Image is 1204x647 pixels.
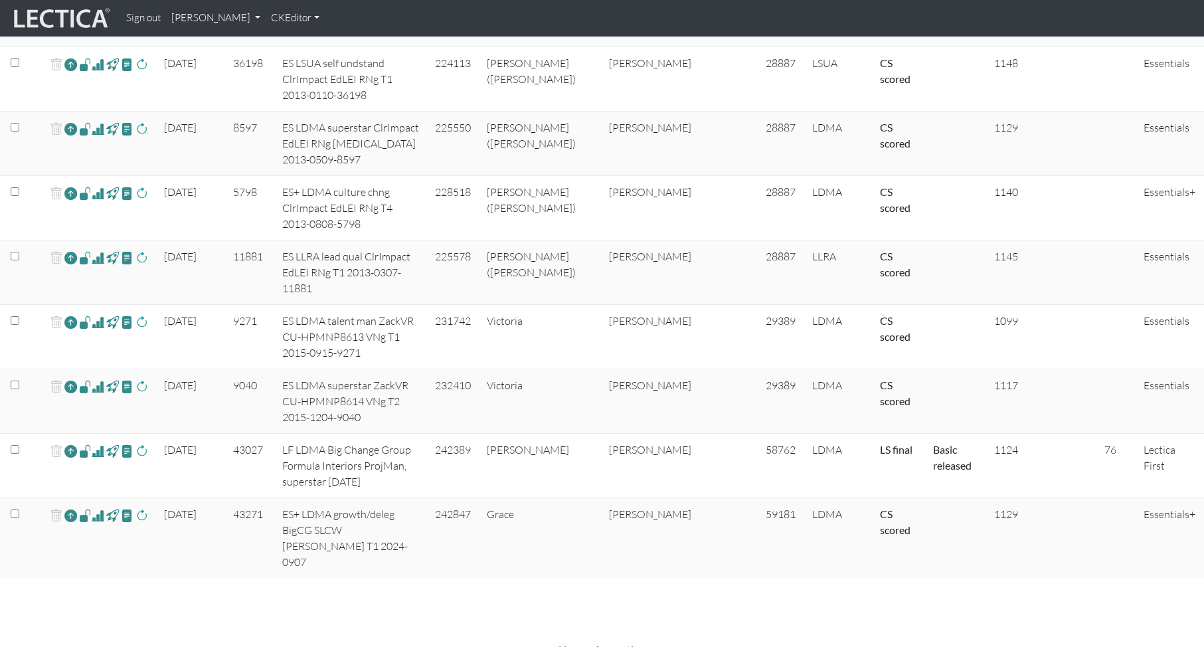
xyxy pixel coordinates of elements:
span: delete [50,55,62,74]
a: Reopen [64,120,77,139]
span: view [79,121,92,136]
a: Reopen [64,442,77,461]
span: rescore [135,250,148,266]
td: [DATE] [156,369,225,434]
span: view [106,121,119,136]
span: Analyst score [92,121,104,137]
td: [PERSON_NAME] ([PERSON_NAME]) [479,176,600,240]
td: LSUA [804,47,872,112]
span: view [121,379,133,394]
td: 225550 [427,112,479,176]
td: Essentials+ [1136,176,1204,240]
span: delete [50,184,62,203]
td: LDMA [804,305,872,369]
span: 76 [1104,443,1116,456]
td: 28887 [758,240,805,305]
span: view [106,250,119,265]
td: LDMA [804,112,872,176]
td: [PERSON_NAME] [601,498,699,579]
a: [PERSON_NAME] [166,5,266,31]
td: 29389 [758,369,805,434]
span: 1099 [994,314,1018,327]
span: rescore [135,185,148,201]
td: Essentials [1136,305,1204,369]
a: Completed = assessment has been completed; CS scored = assessment has been CLAS scored; LS scored... [880,121,910,149]
td: 225578 [427,240,479,305]
td: Victoria [479,305,600,369]
td: [PERSON_NAME] [479,434,600,498]
td: 242847 [427,498,479,579]
td: Lectica First [1136,434,1204,498]
span: view [79,56,92,72]
span: 1145 [994,250,1018,263]
a: Completed = assessment has been completed; CS scored = assessment has been CLAS scored; LS scored... [880,508,910,536]
td: 58762 [758,434,805,498]
span: view [106,443,119,458]
span: view [106,508,119,523]
td: Essentials [1136,112,1204,176]
span: view [106,185,119,201]
a: Completed = assessment has been completed; CS scored = assessment has been CLAS scored; LS scored... [880,185,910,214]
td: [DATE] [156,434,225,498]
span: view [79,314,92,329]
td: ES LLRA lead qual ClrImpact EdLEI RNg T1 2013-0307-11881 [274,240,427,305]
span: delete [50,120,62,139]
span: Analyst score [92,185,104,201]
td: 29389 [758,305,805,369]
td: [DATE] [156,305,225,369]
td: ES LDMA talent man ZackVR CU-HPMNP8613 VNg T1 2015-0915-9271 [274,305,427,369]
td: 36198 [225,47,274,112]
td: ES LDMA superstar ZackVR CU-HPMNP8614 VNg T2 2015-1204-9040 [274,369,427,434]
td: 8597 [225,112,274,176]
span: rescore [135,121,148,137]
td: ES+ LDMA culture chng ClrImpact EdLEI RNg T4 2013-0808-5798 [274,176,427,240]
td: LLRA [804,240,872,305]
a: Reopen [64,248,77,268]
span: 1140 [994,185,1018,199]
td: 9271 [225,305,274,369]
td: 28887 [758,112,805,176]
span: Analyst score [92,314,104,330]
td: [PERSON_NAME] [601,176,699,240]
td: [DATE] [156,498,225,579]
span: view [106,56,119,72]
td: 43027 [225,434,274,498]
a: Reopen [64,55,77,74]
span: rescore [135,379,148,395]
td: Essentials+ [1136,498,1204,579]
td: Essentials [1136,47,1204,112]
span: rescore [135,314,148,330]
span: view [121,121,133,136]
span: rescore [135,56,148,72]
td: ES LDMA superstar ClrImpact EdLEI RNg [MEDICAL_DATA] 2013-0509-8597 [274,112,427,176]
td: LF LDMA Big Change Group Formula Interiors ProjMan, superstar [DATE] [274,434,427,498]
td: Essentials [1136,240,1204,305]
td: [PERSON_NAME] ([PERSON_NAME]) [479,47,600,112]
td: 28887 [758,176,805,240]
td: [DATE] [156,240,225,305]
span: Analyst score [92,379,104,395]
a: Reopen [64,377,77,397]
td: [PERSON_NAME] [601,240,699,305]
td: Grace [479,498,600,579]
span: view [121,56,133,72]
td: [PERSON_NAME] [601,47,699,112]
span: 1124 [994,443,1018,456]
td: 224113 [427,47,479,112]
td: 28887 [758,47,805,112]
span: 1117 [994,379,1018,392]
span: view [121,314,133,329]
span: view [79,185,92,201]
img: lecticalive [11,6,110,31]
a: Reopen [64,506,77,525]
td: 9040 [225,369,274,434]
a: Basic released = basic report without a score has been released, Score(s) released = for Lectica ... [933,443,972,472]
span: view [121,508,133,523]
td: [PERSON_NAME] [601,434,699,498]
a: Completed = assessment has been completed; CS scored = assessment has been CLAS scored; LS scored... [880,379,910,407]
span: view [106,314,119,329]
td: [PERSON_NAME] ([PERSON_NAME]) [479,112,600,176]
td: [PERSON_NAME] [601,112,699,176]
td: 5798 [225,176,274,240]
td: [DATE] [156,176,225,240]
